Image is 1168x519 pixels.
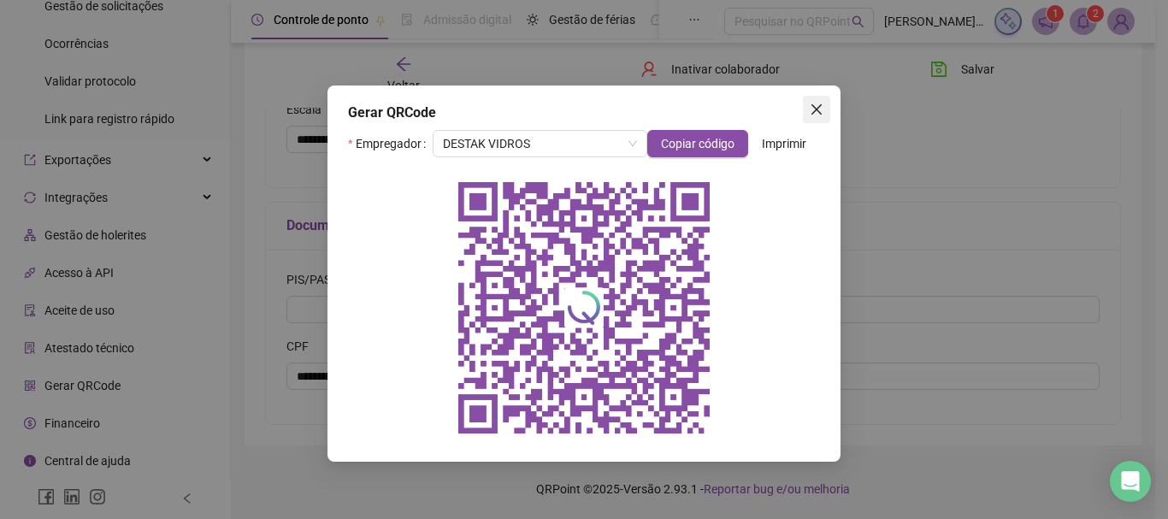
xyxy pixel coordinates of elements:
span: Copiar código [661,134,734,153]
div: Gerar QRCode [348,103,820,123]
button: Close [803,96,830,123]
button: Imprimir [748,130,820,157]
div: Open Intercom Messenger [1110,461,1151,502]
label: Empregador [348,130,433,157]
img: qrcode do empregador [447,171,721,445]
button: Copiar código [647,130,748,157]
span: close [810,103,823,116]
span: Imprimir [762,134,806,153]
span: DESTAK VIDROS [443,131,637,156]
